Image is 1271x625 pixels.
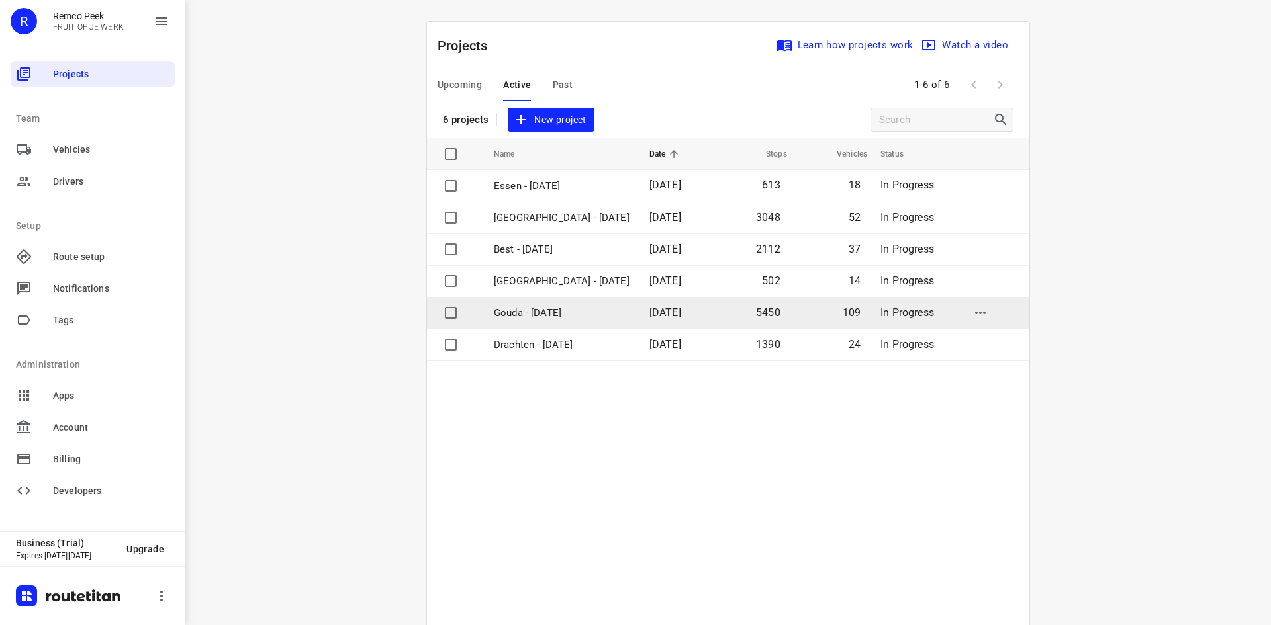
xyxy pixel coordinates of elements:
div: Account [11,414,175,440]
span: [DATE] [649,274,681,287]
span: Drivers [53,175,169,188]
span: Vehicles [53,143,169,157]
p: [GEOGRAPHIC_DATA] - [DATE] [494,210,630,226]
div: Projects [11,61,175,87]
span: In Progress [880,306,934,319]
span: Notifications [53,282,169,296]
button: New project [508,108,594,132]
span: Name [494,146,532,162]
p: Essen - [DATE] [494,179,630,194]
p: Business (Trial) [16,538,116,548]
span: In Progress [880,274,934,287]
span: [DATE] [649,338,681,351]
span: Tags [53,313,169,327]
div: Apps [11,382,175,409]
span: Active [503,77,531,93]
span: Route setup [53,250,169,264]
span: In Progress [880,179,934,191]
span: Developers [53,484,169,498]
p: FRUIT OP JE WERK [53,22,124,32]
span: 2112 [756,243,780,255]
span: Past [553,77,573,93]
div: Route setup [11,243,175,270]
div: R [11,8,37,34]
span: Vehicles [820,146,867,162]
span: Previous Page [961,71,987,98]
span: 14 [849,274,861,287]
span: Status [880,146,921,162]
span: In Progress [880,211,934,224]
p: Administration [16,358,175,372]
span: Projects [53,67,169,81]
span: In Progress [880,243,934,255]
p: Projects [438,36,498,56]
span: Stops [749,146,787,162]
span: 37 [849,243,861,255]
p: [GEOGRAPHIC_DATA] - [DATE] [494,274,630,289]
p: Gouda - [DATE] [494,306,630,321]
span: [DATE] [649,243,681,255]
span: 109 [843,306,861,319]
span: Upcoming [438,77,482,93]
span: [DATE] [649,211,681,224]
span: 613 [762,179,780,191]
span: 52 [849,211,861,224]
p: Remco Peek [53,11,124,21]
span: [DATE] [649,179,681,191]
span: [DATE] [649,306,681,319]
span: New project [516,112,586,128]
p: Best - [DATE] [494,242,630,257]
span: 1390 [756,338,780,351]
span: 1-6 of 6 [909,71,955,99]
button: Upgrade [116,537,175,561]
span: 24 [849,338,861,351]
span: In Progress [880,338,934,351]
span: 5450 [756,306,780,319]
div: Vehicles [11,136,175,163]
p: Expires [DATE][DATE] [16,551,116,560]
p: 6 projects [443,114,489,126]
div: Drivers [11,168,175,194]
span: 502 [762,274,780,287]
span: Billing [53,452,169,466]
p: Team [16,112,175,126]
p: Setup [16,219,175,233]
div: Notifications [11,275,175,302]
span: Upgrade [126,544,164,554]
p: Drachten - [DATE] [494,337,630,353]
span: Apps [53,389,169,403]
span: Date [649,146,683,162]
div: Billing [11,446,175,472]
span: Next Page [987,71,1013,98]
div: Developers [11,478,175,504]
div: Search [993,112,1013,128]
span: 18 [849,179,861,191]
div: Tags [11,307,175,333]
span: 3048 [756,211,780,224]
span: Account [53,421,169,435]
input: Search projects [879,110,993,130]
